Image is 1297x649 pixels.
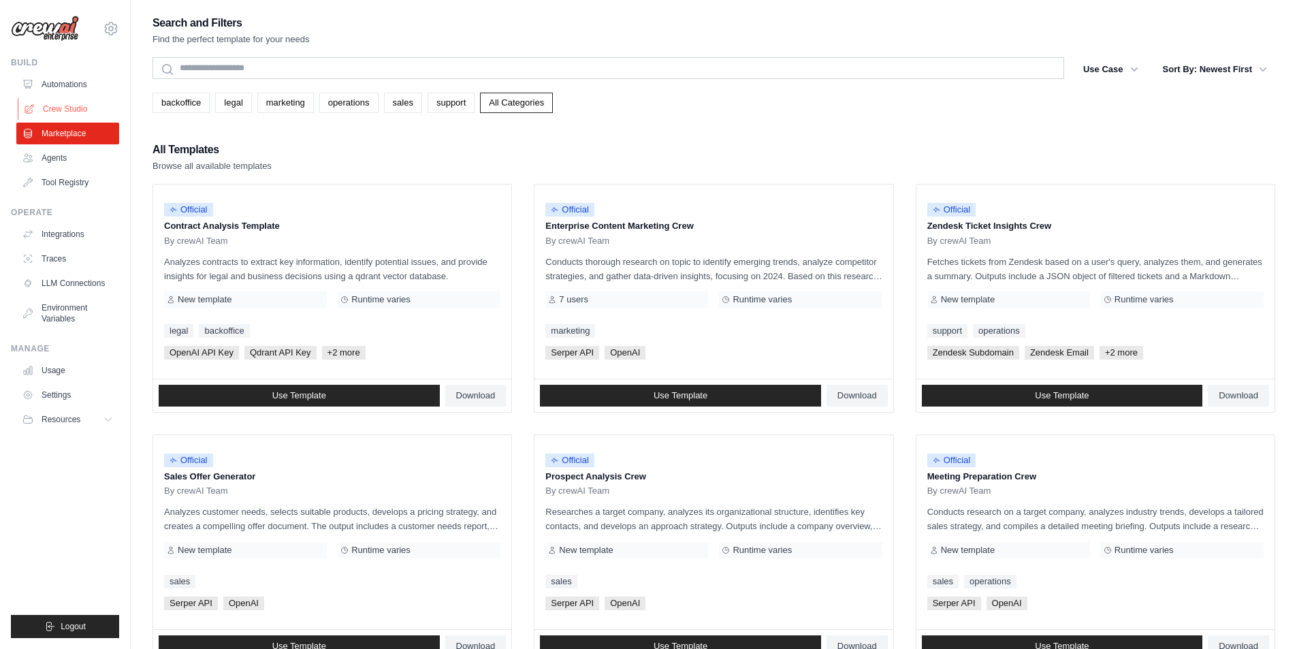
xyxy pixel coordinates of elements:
[16,123,119,144] a: Marketplace
[18,98,121,120] a: Crew Studio
[927,203,976,217] span: Official
[42,414,80,425] span: Resources
[927,486,991,496] span: By crewAI Team
[545,575,577,588] a: sales
[545,255,882,283] p: Conducts thorough research on topic to identify emerging trends, analyze competitor strategies, a...
[351,294,411,305] span: Runtime varies
[257,93,314,113] a: marketing
[199,324,249,338] a: backoffice
[987,597,1027,610] span: OpenAI
[16,248,119,270] a: Traces
[164,255,500,283] p: Analyzes contracts to extract key information, identify potential issues, and provide insights fo...
[545,486,609,496] span: By crewAI Team
[153,159,272,173] p: Browse all available templates
[159,385,440,407] a: Use Template
[1208,385,1269,407] a: Download
[16,384,119,406] a: Settings
[654,390,707,401] span: Use Template
[837,390,877,401] span: Download
[428,93,475,113] a: support
[164,505,500,533] p: Analyzes customer needs, selects suitable products, develops a pricing strategy, and creates a co...
[351,545,411,556] span: Runtime varies
[941,294,995,305] span: New template
[223,597,264,610] span: OpenAI
[244,346,317,360] span: Qdrant API Key
[16,360,119,381] a: Usage
[1100,346,1143,360] span: +2 more
[164,324,193,338] a: legal
[927,255,1264,283] p: Fetches tickets from Zendesk based on a user's query, analyzes them, and generates a summary. Out...
[605,597,645,610] span: OpenAI
[164,486,228,496] span: By crewAI Team
[164,203,213,217] span: Official
[164,346,239,360] span: OpenAI API Key
[215,93,251,113] a: legal
[11,16,79,42] img: Logo
[540,385,821,407] a: Use Template
[11,57,119,68] div: Build
[164,219,500,233] p: Contract Analysis Template
[164,470,500,484] p: Sales Offer Generator
[164,454,213,467] span: Official
[545,346,599,360] span: Serper API
[545,597,599,610] span: Serper API
[11,615,119,638] button: Logout
[164,236,228,247] span: By crewAI Team
[545,505,882,533] p: Researches a target company, analyzes its organizational structure, identifies key contacts, and ...
[11,343,119,354] div: Manage
[445,385,507,407] a: Download
[927,597,981,610] span: Serper API
[927,219,1264,233] p: Zendesk Ticket Insights Crew
[11,207,119,218] div: Operate
[927,470,1264,484] p: Meeting Preparation Crew
[927,346,1019,360] span: Zendesk Subdomain
[384,93,422,113] a: sales
[927,505,1264,533] p: Conducts research on a target company, analyzes industry trends, develops a tailored sales strate...
[16,74,119,95] a: Automations
[16,172,119,193] a: Tool Registry
[605,346,645,360] span: OpenAI
[153,14,310,33] h2: Search and Filters
[964,575,1016,588] a: operations
[480,93,553,113] a: All Categories
[164,597,218,610] span: Serper API
[1075,57,1147,82] button: Use Case
[153,93,210,113] a: backoffice
[1035,390,1089,401] span: Use Template
[1115,545,1174,556] span: Runtime varies
[16,147,119,169] a: Agents
[927,454,976,467] span: Official
[973,324,1025,338] a: operations
[272,390,326,401] span: Use Template
[153,33,310,46] p: Find the perfect template for your needs
[16,297,119,330] a: Environment Variables
[16,272,119,294] a: LLM Connections
[164,575,195,588] a: sales
[1219,390,1258,401] span: Download
[545,236,609,247] span: By crewAI Team
[922,385,1203,407] a: Use Template
[1025,346,1094,360] span: Zendesk Email
[61,621,86,632] span: Logout
[545,203,594,217] span: Official
[545,470,882,484] p: Prospect Analysis Crew
[927,324,967,338] a: support
[733,294,792,305] span: Runtime varies
[927,575,959,588] a: sales
[319,93,379,113] a: operations
[178,545,231,556] span: New template
[927,236,991,247] span: By crewAI Team
[456,390,496,401] span: Download
[559,545,613,556] span: New template
[559,294,588,305] span: 7 users
[733,545,792,556] span: Runtime varies
[322,346,366,360] span: +2 more
[178,294,231,305] span: New template
[545,219,882,233] p: Enterprise Content Marketing Crew
[941,545,995,556] span: New template
[1115,294,1174,305] span: Runtime varies
[16,223,119,245] a: Integrations
[827,385,888,407] a: Download
[16,409,119,430] button: Resources
[1155,57,1275,82] button: Sort By: Newest First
